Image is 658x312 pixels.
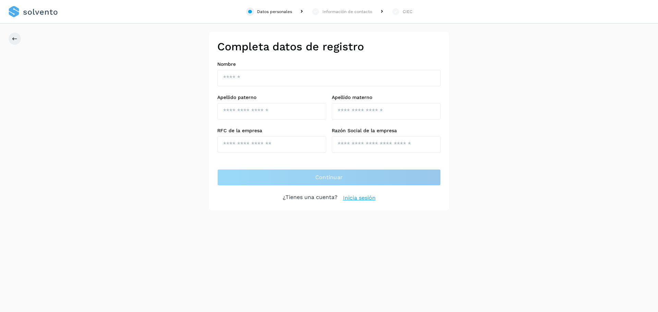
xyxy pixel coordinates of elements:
[322,9,372,15] div: Información de contacto
[332,128,441,134] label: Razón Social de la empresa
[217,128,326,134] label: RFC de la empresa
[283,194,338,202] p: ¿Tienes una cuenta?
[217,61,441,67] label: Nombre
[217,95,326,100] label: Apellido paterno
[343,194,376,202] a: Inicia sesión
[257,9,292,15] div: Datos personales
[403,9,412,15] div: CIEC
[315,174,343,181] span: Continuar
[217,40,441,53] h2: Completa datos de registro
[217,169,441,186] button: Continuar
[332,95,441,100] label: Apellido materno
